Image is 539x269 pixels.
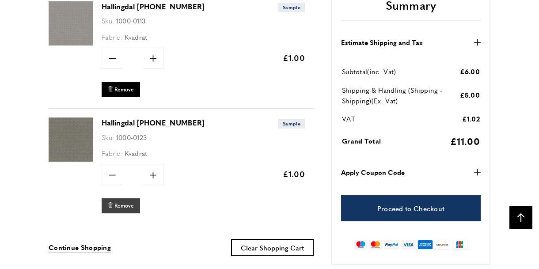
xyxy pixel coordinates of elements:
[114,86,134,93] span: Remove
[102,1,205,11] a: Hallingdal [PHONE_NUMBER]
[49,242,111,252] span: Continue Shopping
[102,32,122,42] span: Fabric:
[102,198,140,213] button: Remove Hallingdal 65 1000-0123
[452,240,467,250] img: jcb
[283,52,305,63] span: £1.00
[342,67,367,76] span: Subtotal
[342,85,442,105] span: Shipping & Handling (Shipping - Shipping)
[114,202,134,209] span: Remove
[102,133,114,142] span: Sku:
[102,16,114,25] span: Sku:
[384,240,399,250] img: paypal
[102,82,140,97] button: Remove Hallingdal 65 1000-0113
[341,196,481,222] a: Proceed to Checkout
[418,240,433,250] img: american-express
[460,91,480,100] span: £5.00
[341,167,405,178] strong: Apply Coupon Code
[341,37,481,48] button: Estimate Shipping and Tax
[401,240,416,250] img: visa
[283,168,305,179] span: £1.00
[460,67,480,76] span: £6.00
[372,96,398,105] span: (Ex. Vat)
[49,39,93,47] a: Hallingdal 65 1000-0113
[49,155,93,163] a: Hallingdal 65 1000-0123
[462,114,480,123] span: £1.02
[49,242,111,253] a: Continue Shopping
[278,119,305,128] span: Sample
[369,240,382,250] img: mastercard
[125,32,148,42] span: Kvadrat
[341,167,481,178] button: Apply Coupon Code
[231,239,314,256] button: Clear Shopping Cart
[342,136,381,146] span: Grand Total
[342,114,355,124] span: VAT
[116,16,146,25] span: 1000-0113
[102,148,122,158] span: Fabric:
[116,133,147,142] span: 1000-0123
[367,67,396,76] span: (inc. Vat)
[435,240,450,250] img: discover
[341,37,423,48] strong: Estimate Shipping and Tax
[354,240,367,250] img: maestro
[102,117,205,128] a: Hallingdal [PHONE_NUMBER]
[125,148,148,158] span: Kvadrat
[241,243,304,252] span: Clear Shopping Cart
[278,3,305,12] span: Sample
[450,134,480,148] span: £11.00
[49,1,93,45] img: Hallingdal 65 1000-0113
[49,117,93,162] img: Hallingdal 65 1000-0123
